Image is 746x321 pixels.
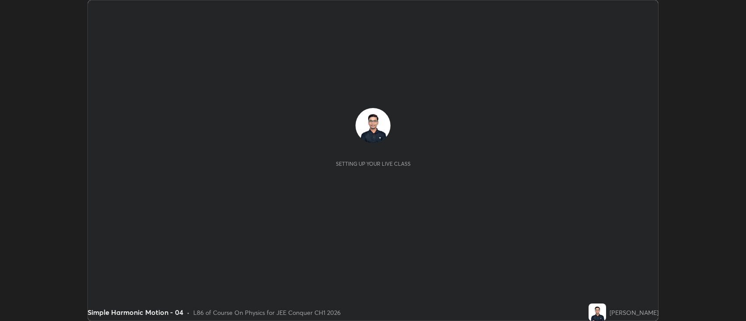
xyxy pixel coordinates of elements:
img: 37aae379bbc94e87a747325de2c98c16.jpg [589,304,606,321]
div: Setting up your live class [336,160,411,167]
div: • [187,308,190,317]
div: Simple Harmonic Motion - 04 [87,307,183,318]
div: L86 of Course On Physics for JEE Conquer CH1 2026 [193,308,341,317]
img: 37aae379bbc94e87a747325de2c98c16.jpg [356,108,390,143]
div: [PERSON_NAME] [610,308,659,317]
